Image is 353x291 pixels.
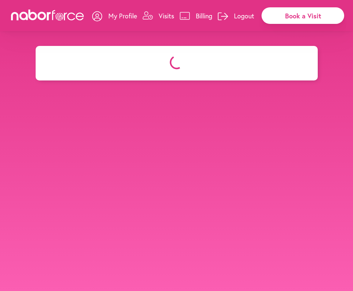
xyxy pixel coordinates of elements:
p: Billing [196,11,212,20]
a: My Profile [92,5,137,27]
p: Logout [234,11,254,20]
a: Visits [143,5,174,27]
a: Logout [218,5,254,27]
a: Billing [180,5,212,27]
p: My Profile [108,11,137,20]
div: Book a Visit [262,7,344,24]
p: Visits [159,11,174,20]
